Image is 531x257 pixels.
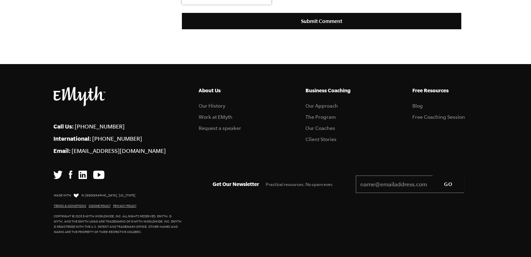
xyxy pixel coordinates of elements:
[433,176,464,192] input: GO
[53,147,71,154] strong: Email:
[69,171,72,179] img: Facebook
[305,114,336,120] a: The Program
[199,125,241,131] a: Request a speaker
[79,171,87,179] img: LinkedIn
[199,114,233,120] a: Work at EMyth
[213,181,259,187] span: Get Our Newsletter
[93,171,104,179] img: YouTube
[72,148,166,154] a: [EMAIL_ADDRESS][DOMAIN_NAME]
[305,137,337,142] a: Client Stories
[412,103,423,109] a: Blog
[53,171,63,179] img: Twitter
[53,123,74,130] strong: Call Us:
[305,103,338,109] a: Our Approach
[305,125,335,131] a: Our Coaches
[266,182,333,187] span: Practical resources. No spam ever.
[412,86,478,95] h5: Free Resources
[92,135,142,142] a: [PHONE_NUMBER]
[412,114,465,120] a: Free Coaching Session
[89,204,111,208] a: Cookie Policy
[54,204,86,208] a: Terms & Conditions
[496,224,531,257] iframe: Chat Widget
[113,204,137,208] a: Privacy Policy
[305,86,371,95] h5: Business Coaching
[53,135,91,142] strong: International:
[182,13,461,30] input: Submit Comment
[496,224,531,257] div: Widget de chat
[53,86,105,106] img: EMyth
[199,103,225,109] a: Our History
[356,176,464,193] input: name@emailaddress.com
[199,86,264,95] h5: About Us
[54,192,182,235] p: Made with in [GEOGRAPHIC_DATA], [US_STATE]. Copyright © 2025 E-Myth Worldwide, Inc. All rights re...
[75,123,125,130] a: [PHONE_NUMBER]
[74,193,79,198] img: Love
